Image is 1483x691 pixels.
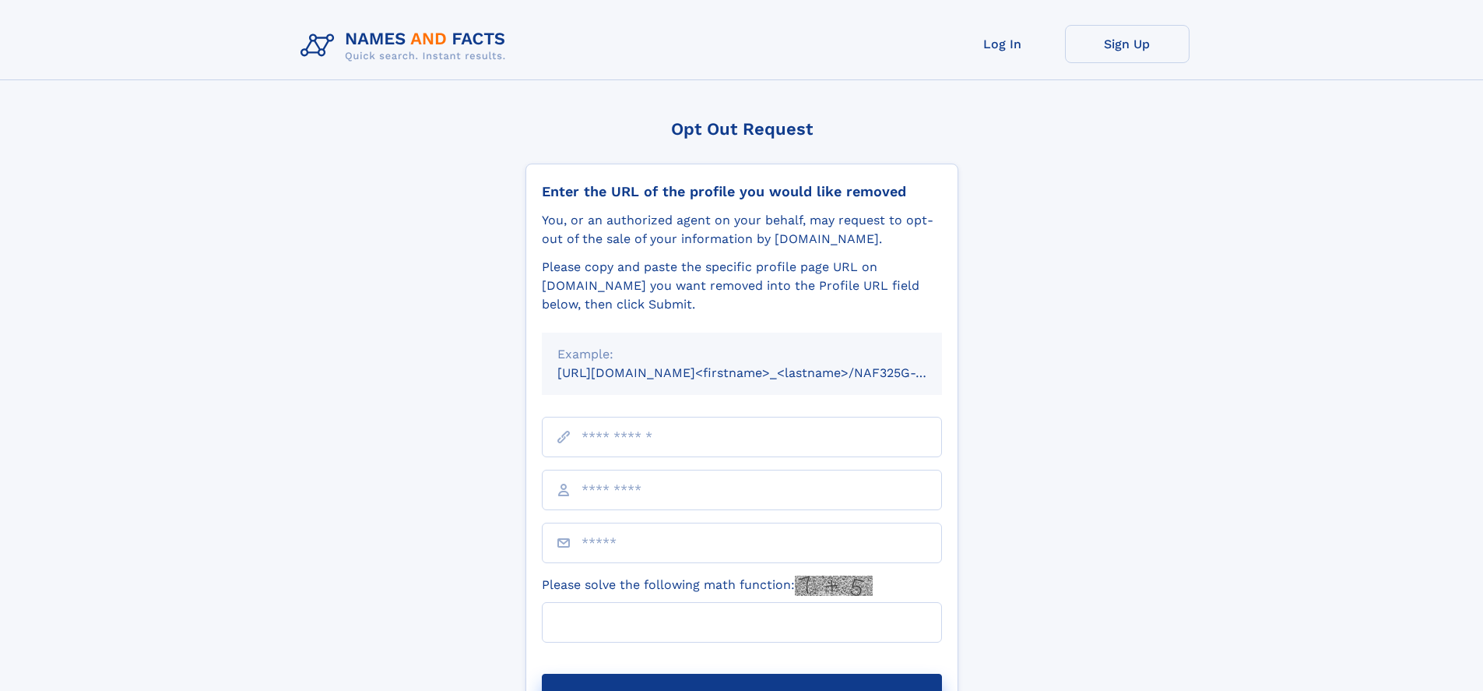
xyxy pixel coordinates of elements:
[557,345,926,364] div: Example:
[557,365,972,380] small: [URL][DOMAIN_NAME]<firstname>_<lastname>/NAF325G-xxxxxxxx
[294,25,518,67] img: Logo Names and Facts
[940,25,1065,63] a: Log In
[1065,25,1190,63] a: Sign Up
[542,258,942,314] div: Please copy and paste the specific profile page URL on [DOMAIN_NAME] you want removed into the Pr...
[542,183,942,200] div: Enter the URL of the profile you would like removed
[542,576,873,596] label: Please solve the following math function:
[542,211,942,249] div: You, or an authorized agent on your behalf, may request to opt-out of the sale of your informatio...
[525,119,958,139] div: Opt Out Request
